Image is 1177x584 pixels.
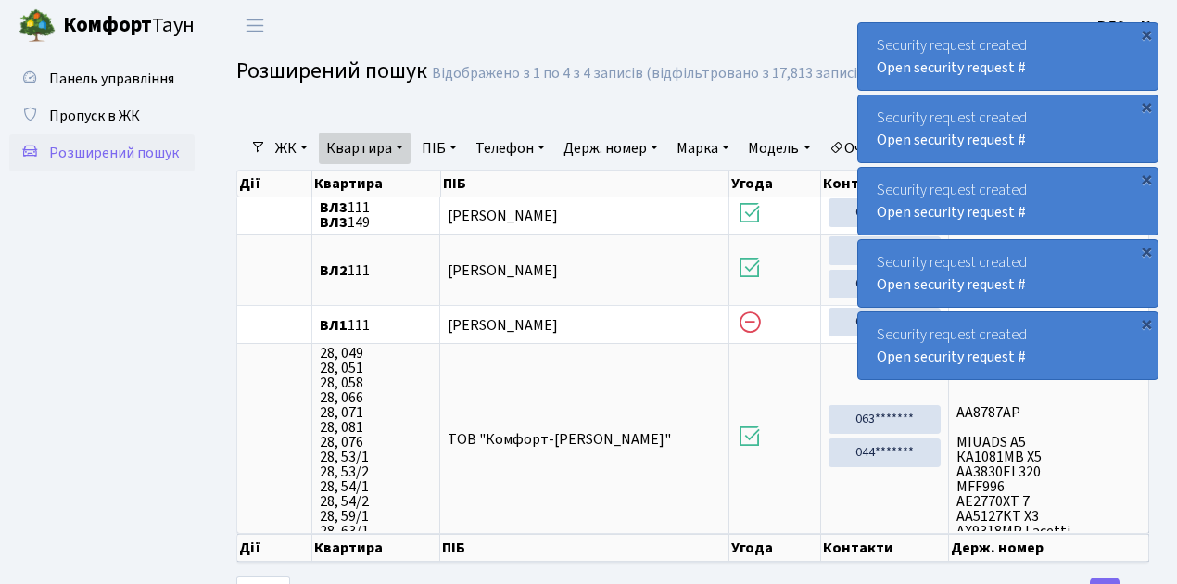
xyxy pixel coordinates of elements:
th: Квартира [312,171,440,197]
span: ТОВ "Комфорт-[PERSON_NAME]" [448,429,671,450]
a: Open security request # [877,202,1026,222]
th: Угода [729,534,822,562]
a: Open security request # [877,130,1026,150]
b: ВЛ1 [320,315,348,336]
a: Open security request # [877,347,1026,367]
span: 111 149 [320,200,432,230]
span: 28, 049 28, 051 28, 058 28, 066 28, 071 28, 081 28, 076 28, 53/1 28, 53/2 28, 54/1 28, 54/2 28, 5... [320,346,432,531]
div: Security request created [858,240,1158,307]
a: Open security request # [877,274,1026,295]
a: ЖК [268,133,315,164]
div: × [1137,25,1156,44]
span: Розширений пошук [49,143,179,163]
button: Переключити навігацію [232,10,278,41]
div: Security request created [858,95,1158,162]
a: ВЛ2 -. К. [1097,15,1155,37]
span: 111 [320,263,432,278]
a: Open security request # [877,57,1026,78]
a: Телефон [468,133,552,164]
a: Панель управління [9,60,195,97]
span: [PERSON_NAME] [448,206,558,226]
div: Security request created [858,23,1158,90]
a: Модель [740,133,817,164]
a: ПІБ [414,133,464,164]
div: × [1137,242,1156,260]
th: Угода [729,171,822,197]
span: Таун [63,10,195,42]
a: Пропуск в ЖК [9,97,195,134]
th: Дії [237,534,312,562]
span: 111 [320,318,432,333]
th: Контакти [821,534,948,562]
th: Дії [237,171,312,197]
b: ВЛ3 [320,212,348,233]
a: Держ. номер [556,133,665,164]
th: Контакти [821,171,948,197]
th: ПІБ [440,534,728,562]
div: Відображено з 1 по 4 з 4 записів (відфільтровано з 17,813 записів). [432,65,873,83]
a: Розширений пошук [9,134,195,171]
span: Розширений пошук [236,55,427,87]
div: × [1137,97,1156,116]
span: [PERSON_NAME] [448,315,558,336]
th: ПІБ [441,171,729,197]
div: × [1137,314,1156,333]
b: ВЛ2 [320,260,348,281]
th: Квартира [312,534,440,562]
th: Держ. номер [949,534,1149,562]
a: Очистити фільтри [822,133,975,164]
b: ВЛ2 -. К. [1097,16,1155,36]
div: × [1137,170,1156,188]
span: Пропуск в ЖК [49,106,140,126]
img: logo.png [19,7,56,44]
span: Панель управління [49,69,174,89]
div: Security request created [858,312,1158,379]
div: Security request created [858,168,1158,235]
b: Комфорт [63,10,152,40]
span: AP3523EK АН 0400 ОС АА8787АР MIUADS A5 КА1081МВ X5 АА3830ЕІ 320 MFF996 AE2770XT 7 AA5127KT X3 AX9... [956,346,1141,531]
a: Марка [669,133,737,164]
a: Квартира [319,133,411,164]
span: [PERSON_NAME] [448,260,558,281]
b: ВЛ3 [320,197,348,218]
